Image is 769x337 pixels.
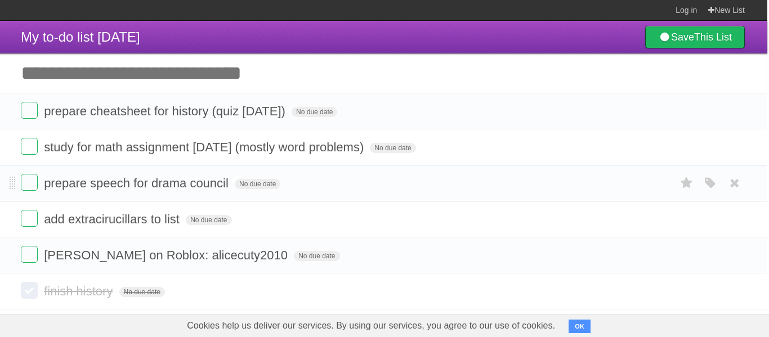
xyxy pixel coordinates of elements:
span: No due date [292,107,337,117]
label: Done [21,138,38,155]
button: OK [569,320,591,333]
label: Done [21,246,38,263]
span: No due date [119,287,165,297]
b: This List [694,32,732,43]
label: Star task [676,174,698,192]
span: No due date [370,143,415,153]
span: No due date [235,179,280,189]
label: Done [21,282,38,299]
a: SaveThis List [645,26,745,48]
span: study for math assignment [DATE] (mostly word problems) [44,140,366,154]
span: prepare speech for drama council [44,176,231,190]
span: My to-do list [DATE] [21,29,140,44]
span: add extracirucillars to list [44,212,182,226]
span: No due date [294,251,339,261]
span: Cookies help us deliver our services. By using our services, you agree to our use of cookies. [176,314,566,337]
span: No due date [186,215,231,225]
label: Done [21,174,38,191]
span: [PERSON_NAME] on Roblox: alicecuty2010 [44,248,290,262]
span: prepare cheatsheet for history (quiz [DATE]) [44,104,288,118]
label: Done [21,210,38,227]
label: Done [21,102,38,119]
span: finish history [44,284,115,298]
